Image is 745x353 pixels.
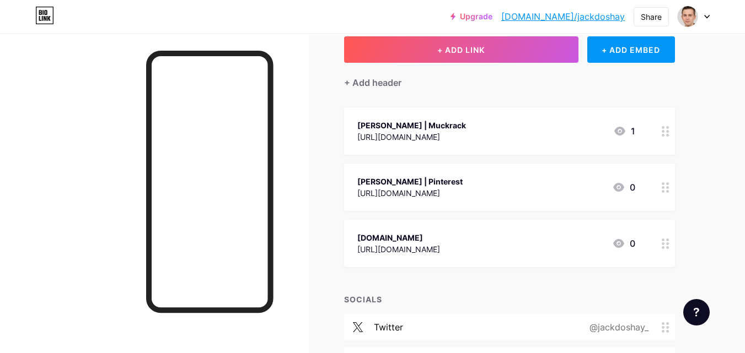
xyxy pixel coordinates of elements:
div: [PERSON_NAME] | Muckrack [357,120,466,131]
span: + ADD LINK [437,45,485,55]
div: [URL][DOMAIN_NAME] [357,131,466,143]
div: @jackdoshay_ [572,321,662,334]
img: jackdoshay [677,6,698,27]
div: [PERSON_NAME] | Pinterest [357,176,463,187]
a: [DOMAIN_NAME]/jackdoshay [501,10,625,23]
div: 1 [613,124,635,138]
div: SOCIALS [344,294,675,305]
a: Upgrade [451,12,492,21]
div: Share [641,11,662,23]
div: [DOMAIN_NAME] [357,232,440,243]
div: [URL][DOMAIN_NAME] [357,187,463,199]
div: + ADD EMBED [587,36,675,63]
button: + ADD LINK [344,36,578,63]
div: 0 [612,237,635,250]
div: twitter [374,321,403,334]
div: [URL][DOMAIN_NAME] [357,243,440,255]
div: 0 [612,181,635,194]
div: + Add header [344,76,401,89]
